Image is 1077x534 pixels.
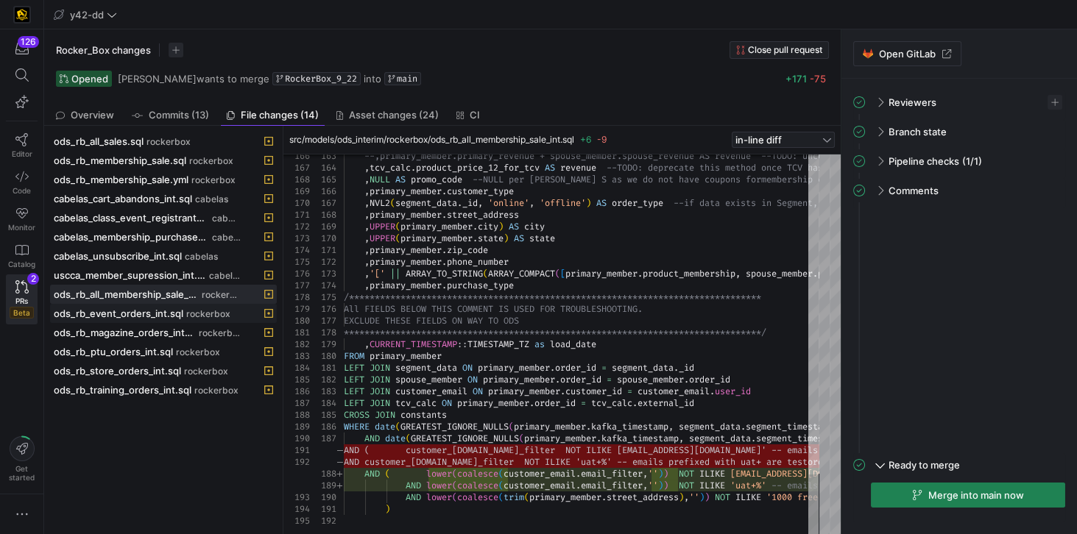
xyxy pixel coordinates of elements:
a: Editor [6,127,38,164]
span: = [601,362,607,374]
span: ARRAY_COMPACT [488,268,555,280]
div: 164 [310,162,336,174]
span: ON [462,362,473,374]
span: order_type [612,197,663,209]
span: promo_code [411,174,462,185]
span: ON [467,374,478,385]
span: segment_data [679,421,741,432]
button: cabelas_cart_abandons_int.sqlcabelas [50,189,277,208]
span: primary_member [370,185,442,197]
span: rockerbox [191,175,236,185]
button: ods_rb_store_orders_int.sqlrockerbox [50,361,277,380]
div: 165 [310,174,336,185]
span: , [364,221,370,232]
div: 178 [310,327,336,338]
span: segment_data [395,362,457,374]
span: GREATEST_IGNORE_NULLS [411,432,519,444]
span: ods_rb_membership_sale.yml [54,174,188,185]
div: 179 [283,303,310,315]
div: 126 [18,36,39,48]
span: primary_member [488,385,560,397]
span: ) [498,221,504,232]
span: Opened [71,73,108,85]
span: ( [483,268,488,280]
div: 168 [310,209,336,221]
span: street_address [447,209,519,221]
div: 168 [283,174,310,185]
span: . [442,185,447,197]
span: order_id [689,374,730,385]
span: . [586,421,591,432]
span: . [674,362,679,374]
span: File changes (14) [241,110,319,120]
button: ods_rb_all_membership_sale_int.sqlrockerbox [50,285,277,304]
span: y42-dd [70,9,104,21]
div: 175 [310,291,336,303]
span: ) [504,232,509,244]
span: . [473,232,478,244]
span: , [529,197,534,209]
span: , [364,162,370,174]
span: , [668,421,674,432]
div: 186 [310,421,336,432]
div: 176 [283,268,310,280]
button: ods_rb_membership_sale.ymlrockerbox [50,170,277,189]
div: 169 [283,185,310,197]
span: customer_type [447,185,514,197]
span: uscca_member_supression_int.sql [54,269,206,281]
div: 170 [310,232,336,244]
span: . [442,209,447,221]
span: tcv_calc [370,162,411,174]
button: ods_rb_all_sales.sqlrockerbox [50,132,277,151]
span: Beta [10,307,34,318]
span: Monitor [8,223,35,232]
span: rockerbox [202,290,241,300]
span: , [364,256,370,268]
mat-expansion-panel-header: Branch state [853,120,1065,143]
span: , [364,244,370,256]
span: cabelas_membership_purchase_int.sql [54,231,209,243]
span: rockerbox [146,137,191,147]
div: 167 [310,197,336,209]
span: zip_code [447,244,488,256]
button: Getstarted [6,430,38,488]
div: 181 [283,327,310,338]
span: Rocker_Box changes [56,44,151,56]
span: '[' [370,268,385,280]
span: . [555,374,560,385]
span: ON [473,385,483,397]
span: kafka_timestamp [601,432,679,444]
span: = [607,374,612,385]
div: 174 [310,280,336,291]
span: customer_email [638,385,710,397]
div: 177 [310,315,336,327]
button: Merge into main now [871,483,1065,508]
div: 175 [283,256,310,268]
span: Get started [9,464,35,482]
span: date [385,432,406,444]
span: || [390,268,400,280]
span: ( [395,232,400,244]
a: Monitor [6,201,38,238]
span: NVL2 [370,197,390,209]
span: segment_timestamp [746,421,833,432]
span: primary_member [457,397,529,409]
span: order_id [560,374,601,385]
span: Ready to merge [889,459,960,471]
div: 181 [310,362,336,374]
span: cabelas [209,271,241,281]
span: cabelas_class_event_registrants_int.sql [54,212,209,224]
span: JOIN [370,374,390,385]
span: . [596,432,601,444]
span: . [442,256,447,268]
span: RockerBox_9_22 [285,74,357,84]
button: ods_rb_membership_sale.sqlrockerbox [50,151,277,170]
a: RockerBox_9_22 [272,72,361,85]
img: https://storage.googleapis.com/y42-prod-data-exchange/images/uAsz27BndGEK0hZWDFeOjoxA7jCwgK9jE472... [15,7,29,22]
span: rockerbox [176,347,220,357]
span: . [442,280,447,291]
span: tcv_calc [591,397,632,409]
span: Overview [71,110,114,120]
span: [PERSON_NAME] [118,73,197,85]
span: NULL [370,174,390,185]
